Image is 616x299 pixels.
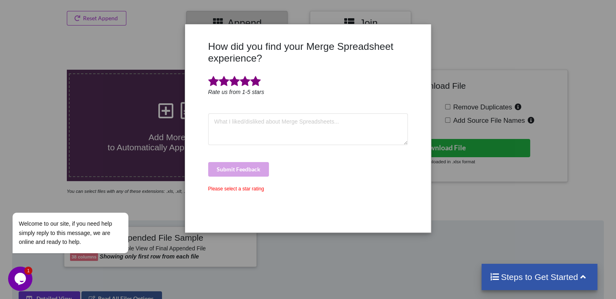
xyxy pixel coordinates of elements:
[208,41,408,64] h3: How did you find your Merge Spreadsheet experience?
[208,185,408,192] div: Please select a star rating
[490,272,590,282] h4: Steps to Get Started
[208,89,264,95] i: Rate us from 1-5 stars
[8,139,154,263] iframe: chat widget
[8,267,34,291] iframe: chat widget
